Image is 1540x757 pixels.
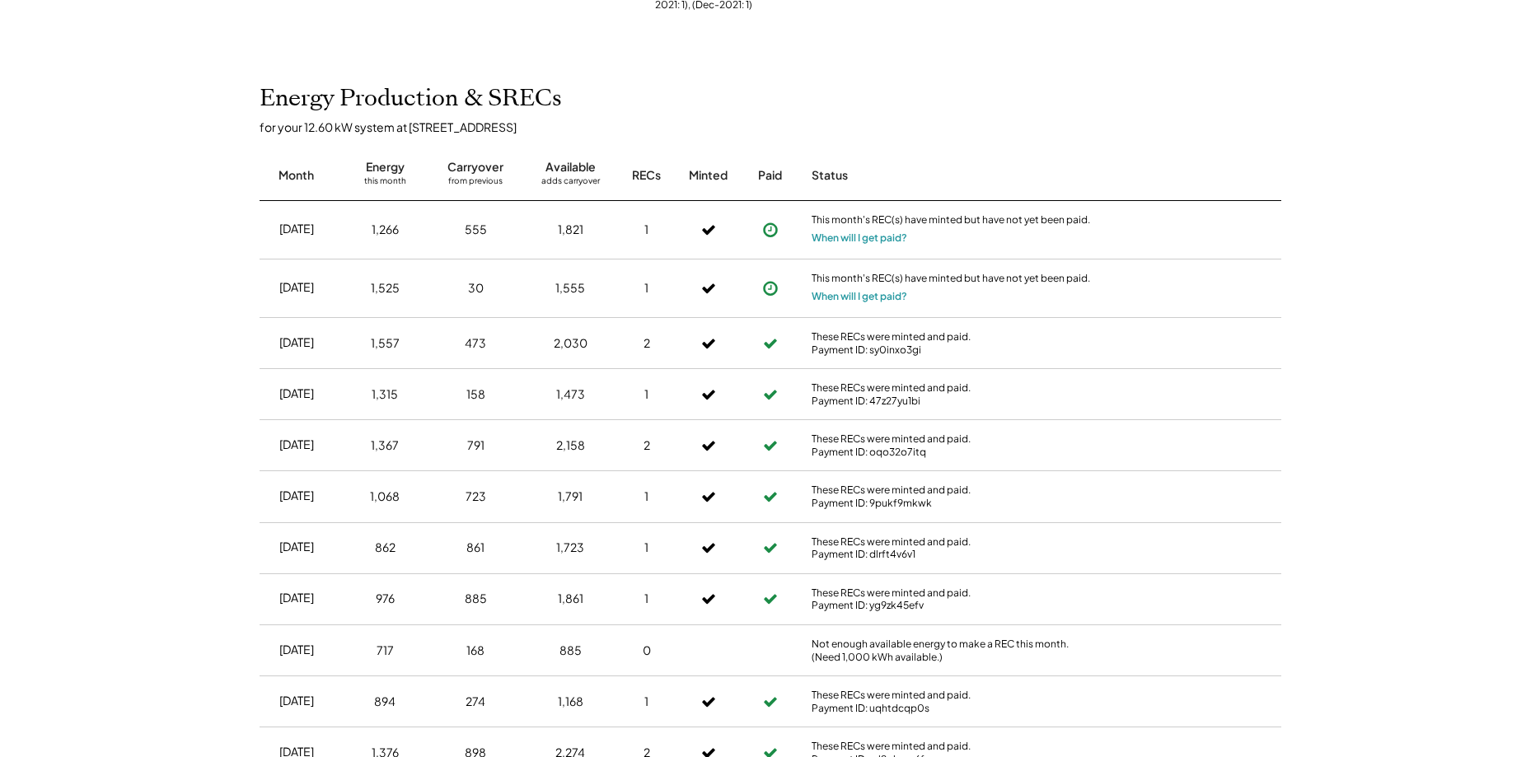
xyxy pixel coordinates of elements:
div: 0 [643,643,651,659]
div: [DATE] [279,334,314,351]
div: 723 [466,488,486,505]
div: 1,168 [558,694,583,710]
div: [DATE] [279,488,314,504]
div: 1,791 [558,488,583,505]
div: 2 [644,335,650,352]
div: adds carryover [541,175,600,192]
div: These RECs were minted and paid. Payment ID: yg9zk45efv [812,586,1092,612]
div: 862 [375,540,396,556]
div: 2,030 [554,335,587,352]
div: These RECs were minted and paid. Payment ID: 9pukf9mkwk [812,484,1092,509]
div: 1 [644,591,648,607]
div: [DATE] [279,437,314,453]
div: 885 [465,591,487,607]
div: 1,266 [372,222,399,238]
div: 976 [376,591,395,607]
div: [DATE] [279,590,314,606]
div: from previous [448,175,503,192]
div: 1,367 [371,437,399,454]
button: When will I get paid? [812,288,907,305]
div: 1 [644,386,648,403]
button: Payment approved, but not yet initiated. [758,276,783,301]
div: 1,473 [556,386,585,403]
div: Carryover [447,159,503,175]
div: 1 [644,694,648,710]
div: [DATE] [279,279,314,296]
div: 861 [466,540,484,556]
div: These RECs were minted and paid. Payment ID: sy0inxo3gi [812,330,1092,356]
div: 1,723 [556,540,584,556]
div: 30 [468,280,484,297]
div: Available [545,159,596,175]
div: 2,158 [556,437,585,454]
div: These RECs were minted and paid. Payment ID: uqhtdcqp0s [812,689,1092,714]
div: 1,525 [371,280,400,297]
div: 1,557 [371,335,400,352]
div: 1,068 [370,488,400,505]
div: This month's REC(s) have minted but have not yet been paid. [812,272,1092,288]
div: [DATE] [279,386,314,402]
h2: Energy Production & SRECs [260,85,562,113]
div: 1,315 [372,386,398,403]
div: 158 [466,386,485,403]
div: 894 [374,694,396,710]
div: Status [812,167,1092,184]
div: 1,555 [555,280,585,297]
div: These RECs were minted and paid. Payment ID: dlrft4v6v1 [812,535,1092,561]
div: this month [364,175,406,192]
div: 1 [644,540,648,556]
div: 1,861 [558,591,583,607]
div: [DATE] [279,693,314,709]
div: 555 [465,222,487,238]
div: [DATE] [279,642,314,658]
div: Energy [366,159,405,175]
div: Paid [758,167,782,184]
div: [DATE] [279,539,314,555]
div: These RECs were minted and paid. Payment ID: oqo32o7itq [812,432,1092,458]
div: 791 [467,437,484,454]
div: 717 [377,643,394,659]
button: When will I get paid? [812,230,907,246]
div: 885 [559,643,582,659]
div: This month's REC(s) have minted but have not yet been paid. [812,213,1092,230]
div: RECs [632,167,661,184]
div: These RECs were minted and paid. Payment ID: 47z27yu1bi [812,381,1092,407]
div: 473 [465,335,486,352]
div: 274 [466,694,485,710]
div: 1 [644,280,648,297]
div: 1,821 [558,222,583,238]
button: Payment approved, but not yet initiated. [758,217,783,242]
div: Not enough available energy to make a REC this month. (Need 1,000 kWh available.) [812,638,1092,663]
div: [DATE] [279,221,314,237]
div: Month [279,167,314,184]
div: 2 [644,437,650,454]
div: 168 [466,643,484,659]
div: for your 12.60 kW system at [STREET_ADDRESS] [260,119,1298,134]
div: 1 [644,222,648,238]
div: Minted [689,167,728,184]
div: 1 [644,488,648,505]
